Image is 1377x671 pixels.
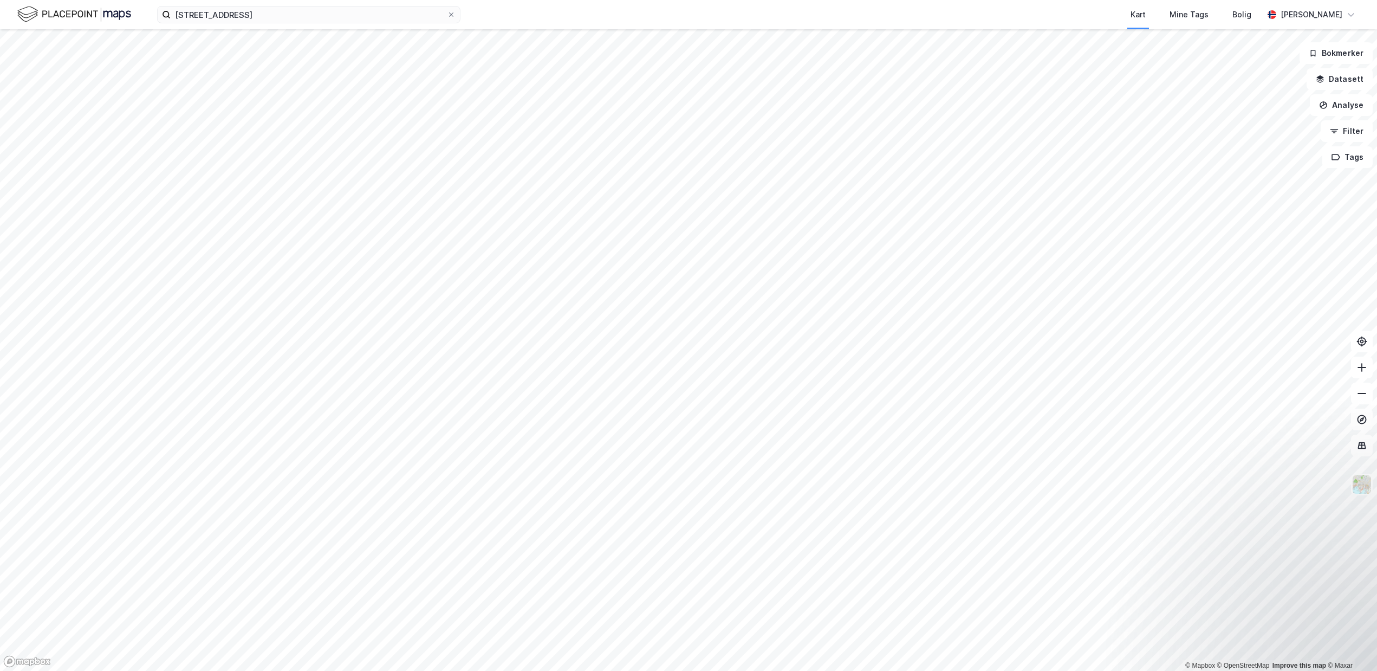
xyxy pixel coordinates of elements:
button: Filter [1321,120,1373,142]
button: Analyse [1310,94,1373,116]
button: Bokmerker [1300,42,1373,64]
button: Datasett [1307,68,1373,90]
a: Mapbox [1185,662,1215,669]
div: Mine Tags [1170,8,1209,21]
button: Tags [1322,146,1373,168]
a: Mapbox homepage [3,655,51,668]
div: Kart [1131,8,1146,21]
img: Z [1352,474,1372,495]
a: Improve this map [1272,662,1326,669]
a: OpenStreetMap [1217,662,1270,669]
div: [PERSON_NAME] [1281,8,1342,21]
input: Søk på adresse, matrikkel, gårdeiere, leietakere eller personer [171,7,447,23]
img: logo.f888ab2527a4732fd821a326f86c7f29.svg [17,5,131,24]
div: Bolig [1232,8,1251,21]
